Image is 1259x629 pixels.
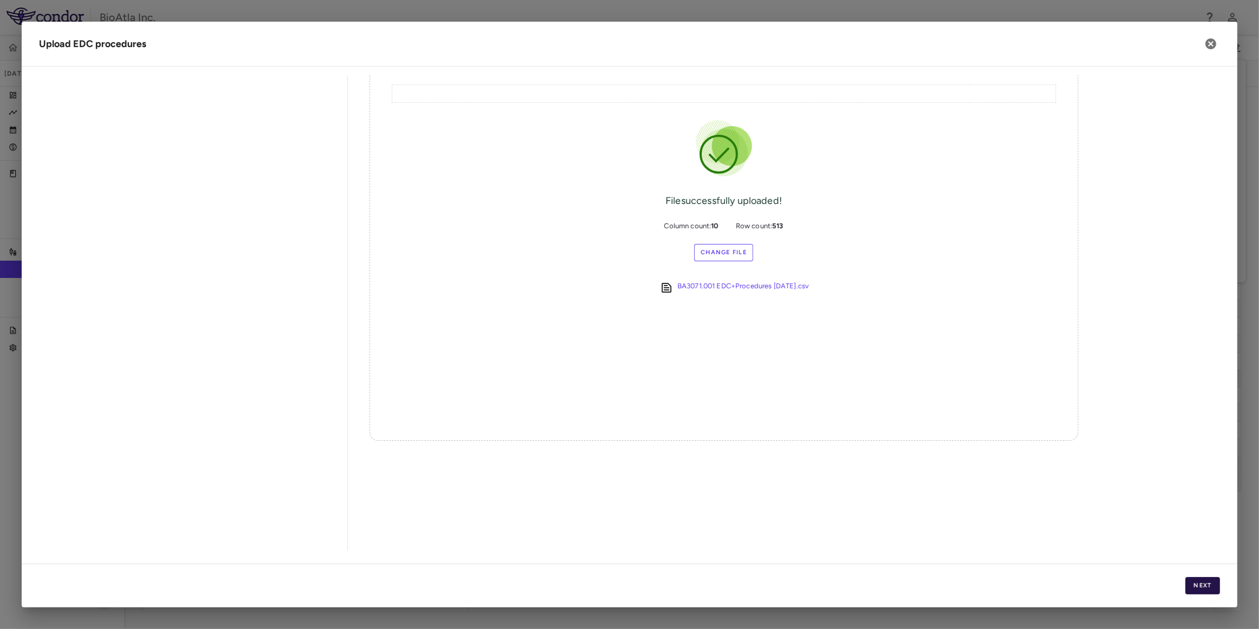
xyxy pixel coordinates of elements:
b: 10 [711,222,718,230]
a: BA3071.001 EDC+Procedures [DATE].csv [677,281,809,294]
button: Next [1185,577,1220,594]
div: File successfully uploaded! [665,194,782,208]
div: Upload EDC procedures [39,37,146,51]
span: Row count: [736,221,783,231]
img: Success [691,116,756,181]
b: 513 [772,222,783,230]
span: Column count: [664,221,719,231]
label: Change File [694,244,753,261]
